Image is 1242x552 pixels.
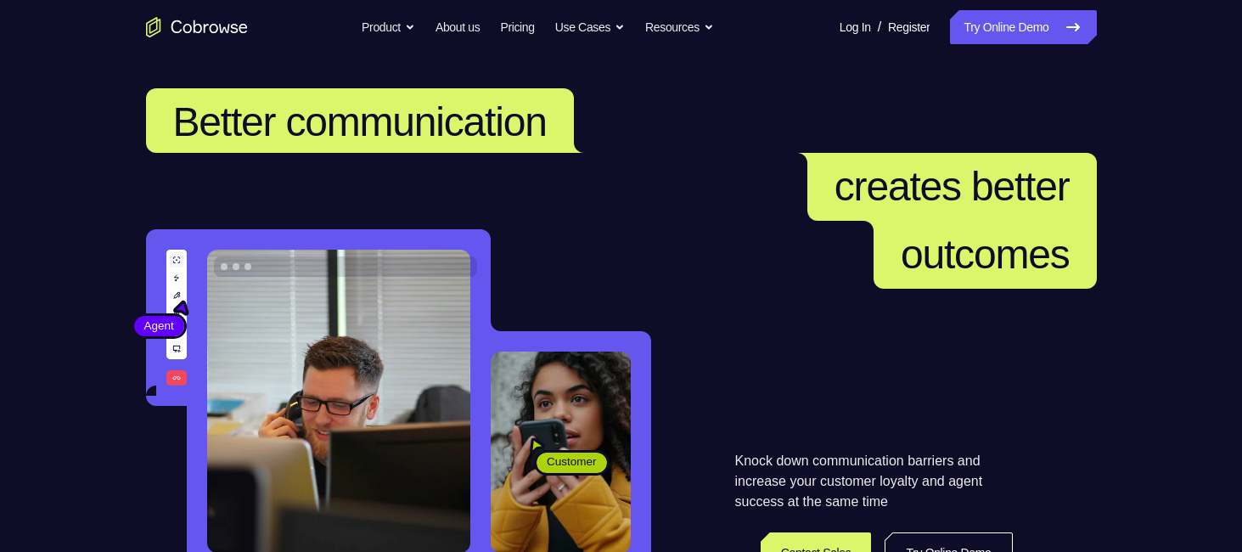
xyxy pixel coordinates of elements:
[146,17,248,37] a: Go to the home page
[362,10,415,44] button: Product
[835,164,1070,209] span: creates better
[436,10,480,44] a: About us
[166,250,188,386] img: A series of tools used in co-browsing sessions
[555,10,625,44] button: Use Cases
[500,10,534,44] a: Pricing
[735,451,1013,512] p: Knock down communication barriers and increase your customer loyalty and agent success at the sam...
[878,17,881,37] span: /
[950,10,1096,44] a: Try Online Demo
[173,99,547,144] span: Better communication
[901,232,1070,277] span: outcomes
[840,10,871,44] a: Log In
[888,10,930,44] a: Register
[645,10,714,44] button: Resources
